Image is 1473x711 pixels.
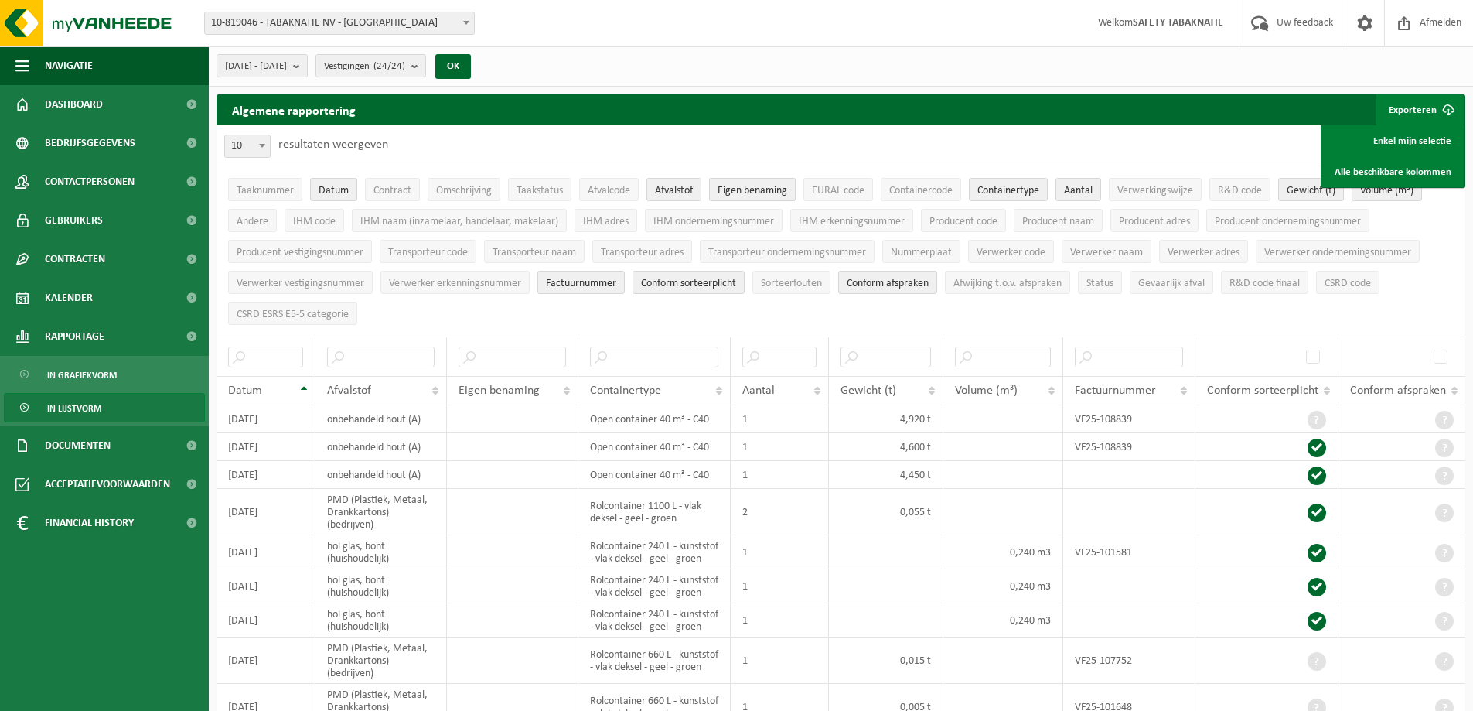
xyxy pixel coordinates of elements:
[228,240,372,263] button: Producent vestigingsnummerProducent vestigingsnummer: Activate to sort
[1063,405,1195,433] td: VF25-108839
[882,240,960,263] button: NummerplaatNummerplaat: Activate to sort
[1063,535,1195,569] td: VF25-101581
[315,535,446,569] td: hol glas, bont (huishoudelijk)
[217,94,371,125] h2: Algemene rapportering
[943,569,1062,603] td: 0,240 m3
[1133,17,1223,29] strong: SAFETY TABAKNATIE
[1218,185,1262,197] span: R&D code
[829,433,943,461] td: 4,600 t
[955,385,1018,397] span: Volume (m³)
[45,46,93,85] span: Navigatie
[969,178,1048,201] button: ContainertypeContainertype: Activate to sort
[493,247,576,258] span: Transporteur naam
[225,55,287,78] span: [DATE] - [DATE]
[575,209,637,232] button: IHM adresIHM adres: Activate to sort
[315,638,446,684] td: PMD (Plastiek, Metaal, Drankkartons) (bedrijven)
[217,535,315,569] td: [DATE]
[1078,271,1122,294] button: StatusStatus: Activate to sort
[1316,271,1379,294] button: CSRD codeCSRD code: Activate to sort
[360,216,558,227] span: IHM naam (inzamelaar, handelaar, makelaar)
[1350,385,1446,397] span: Conform afspraken
[1168,247,1239,258] span: Verwerker adres
[588,185,630,197] span: Afvalcode
[799,216,905,227] span: IHM erkenningsnummer
[237,216,268,227] span: Andere
[546,278,616,289] span: Factuurnummer
[237,185,294,197] span: Taaknummer
[829,461,943,489] td: 4,450 t
[45,124,135,162] span: Bedrijfsgegevens
[1055,178,1101,201] button: AantalAantal: Activate to sort
[237,247,363,258] span: Producent vestigingsnummer
[4,393,205,422] a: In lijstvorm
[838,271,937,294] button: Conform afspraken : Activate to sort
[731,461,829,489] td: 1
[790,209,913,232] button: IHM erkenningsnummerIHM erkenningsnummer: Activate to sort
[829,638,943,684] td: 0,015 t
[217,638,315,684] td: [DATE]
[1117,185,1193,197] span: Verwerkingswijze
[1063,433,1195,461] td: VF25-108839
[517,185,563,197] span: Taakstatus
[590,385,661,397] span: Containertype
[1206,209,1369,232] button: Producent ondernemingsnummerProducent ondernemingsnummer: Activate to sort
[45,317,104,356] span: Rapportage
[761,278,822,289] span: Sorteerfouten
[47,394,101,423] span: In lijstvorm
[641,278,736,289] span: Conform sorteerplicht
[929,216,997,227] span: Producent code
[1130,271,1213,294] button: Gevaarlijk afval : Activate to sort
[953,278,1062,289] span: Afwijking t.o.v. afspraken
[204,12,475,35] span: 10-819046 - TABAKNATIE NV - ANTWERPEN
[45,279,93,317] span: Kalender
[484,240,585,263] button: Transporteur naamTransporteur naam: Activate to sort
[45,240,105,279] span: Contracten
[731,569,829,603] td: 1
[1109,178,1202,201] button: VerwerkingswijzeVerwerkingswijze: Activate to sort
[293,216,336,227] span: IHM code
[1159,240,1248,263] button: Verwerker adresVerwerker adres: Activate to sort
[45,504,134,542] span: Financial History
[1063,638,1195,684] td: VF25-107752
[365,178,420,201] button: ContractContract: Activate to sort
[217,54,308,77] button: [DATE] - [DATE]
[228,302,357,325] button: CSRD ESRS E5-5 categorieCSRD ESRS E5-5 categorie: Activate to sort
[45,465,170,504] span: Acceptatievoorwaarden
[731,433,829,461] td: 1
[578,433,731,461] td: Open container 40 m³ - C40
[1360,185,1413,197] span: Volume (m³)
[1075,385,1156,397] span: Factuurnummer
[319,185,349,197] span: Datum
[977,185,1039,197] span: Containertype
[731,535,829,569] td: 1
[45,162,135,201] span: Contactpersonen
[943,603,1062,638] td: 0,240 m3
[803,178,873,201] button: EURAL codeEURAL code: Activate to sort
[1070,247,1143,258] span: Verwerker naam
[847,278,929,289] span: Conform afspraken
[217,489,315,535] td: [DATE]
[315,489,446,535] td: PMD (Plastiek, Metaal, Drankkartons) (bedrijven)
[205,12,474,34] span: 10-819046 - TABAKNATIE NV - ANTWERPEN
[285,209,344,232] button: IHM codeIHM code: Activate to sort
[228,209,277,232] button: AndereAndere: Activate to sort
[1207,385,1318,397] span: Conform sorteerplicht
[578,461,731,489] td: Open container 40 m³ - C40
[237,309,349,320] span: CSRD ESRS E5-5 categorie
[315,405,446,433] td: onbehandeld hout (A)
[977,247,1045,258] span: Verwerker code
[578,603,731,638] td: Rolcontainer 240 L - kunststof - vlak deksel - geel - groen
[891,247,952,258] span: Nummerplaat
[718,185,787,197] span: Eigen benaming
[1221,271,1308,294] button: R&D code finaalR&amp;D code finaal: Activate to sort
[921,209,1006,232] button: Producent codeProducent code: Activate to sort
[881,178,961,201] button: ContainercodeContainercode: Activate to sort
[742,385,775,397] span: Aantal
[537,271,625,294] button: FactuurnummerFactuurnummer: Activate to sort
[4,360,205,389] a: In grafiekvorm
[435,54,471,79] button: OK
[731,638,829,684] td: 1
[583,216,629,227] span: IHM adres
[1376,94,1464,125] button: Exporteren
[601,247,684,258] span: Transporteur adres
